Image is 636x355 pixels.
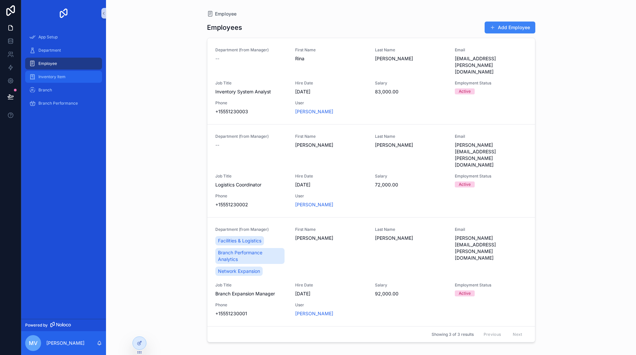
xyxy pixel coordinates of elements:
span: Logistics Coordinator [215,181,287,188]
span: Network Expansion [218,268,260,275]
span: Email [455,227,527,232]
span: +15551230002 [215,201,287,208]
span: [EMAIL_ADDRESS][PERSON_NAME][DOMAIN_NAME] [455,55,527,75]
a: Facilities & Logistics [215,236,264,245]
span: Salary [375,174,447,179]
span: Job Title [215,282,287,288]
a: App Setup [25,31,102,43]
a: Network Expansion [215,267,263,276]
span: Hire Date [295,282,367,288]
span: Department (from Manager) [215,47,287,53]
span: [PERSON_NAME][EMAIL_ADDRESS][PERSON_NAME][DOMAIN_NAME] [455,235,527,261]
div: Active [459,88,471,94]
span: First Name [295,47,367,53]
span: User [295,100,367,106]
span: 83,000.00 [375,88,447,95]
span: Employment Status [455,174,527,179]
a: Powered by [21,319,106,331]
span: Phone [215,193,287,199]
a: Department [25,44,102,56]
span: Rina [295,55,367,62]
span: Employee [38,61,57,66]
span: Hire Date [295,174,367,179]
span: [DATE] [295,290,367,297]
span: Branch Performance Analytics [218,249,282,263]
span: Showing 3 of 3 results [432,332,474,337]
span: 92,000.00 [375,290,447,297]
span: First Name [295,134,367,139]
span: +15551230003 [215,108,287,115]
a: [PERSON_NAME] [295,310,333,317]
span: [PERSON_NAME] [295,235,367,241]
span: 72,000.00 [375,181,447,188]
a: Inventory Item [25,71,102,83]
span: Salary [375,282,447,288]
span: [PERSON_NAME] [375,235,447,241]
span: Last Name [375,47,447,53]
span: -- [215,142,219,148]
div: Active [459,181,471,187]
span: Email [455,47,527,53]
span: MV [29,339,37,347]
span: Department (from Manager) [215,227,287,232]
button: Add Employee [485,22,535,33]
a: Department (from Manager)--First Name[PERSON_NAME]Last Name[PERSON_NAME]Email[PERSON_NAME][EMAIL_... [207,124,535,217]
img: App logo [58,8,69,19]
span: Employment Status [455,282,527,288]
span: Branch Expansion Manager [215,290,287,297]
span: Email [455,134,527,139]
span: First Name [295,227,367,232]
span: [PERSON_NAME] [295,142,367,148]
span: Salary [375,80,447,86]
span: Facilities & Logistics [218,237,261,244]
span: Employment Status [455,80,527,86]
span: [DATE] [295,181,367,188]
span: [PERSON_NAME][EMAIL_ADDRESS][PERSON_NAME][DOMAIN_NAME] [455,142,527,168]
span: Department (from Manager) [215,134,287,139]
span: Phone [215,302,287,308]
span: Hire Date [295,80,367,86]
span: Department [38,48,61,53]
span: Inventory System Analyst [215,88,287,95]
span: Employee [215,11,237,17]
a: Branch Performance [25,97,102,109]
p: [PERSON_NAME] [46,340,84,346]
span: Branch [38,87,52,93]
span: User [295,193,367,199]
h1: Employees [207,23,242,32]
a: Department (from Manager)--First NameRinaLast Name[PERSON_NAME]Email[EMAIL_ADDRESS][PERSON_NAME][... [207,38,535,124]
span: Inventory Item [38,74,66,79]
span: Last Name [375,227,447,232]
span: -- [215,55,219,62]
a: Employee [207,11,237,17]
a: Department (from Manager)Facilities & LogisticsBranch Performance AnalyticsNetwork ExpansionFirst... [207,217,535,326]
div: scrollable content [21,26,106,118]
a: [PERSON_NAME] [295,108,333,115]
a: [PERSON_NAME] [295,201,333,208]
span: [PERSON_NAME] [375,55,447,62]
a: Branch [25,84,102,96]
span: User [295,302,367,308]
span: Job Title [215,80,287,86]
span: Last Name [375,134,447,139]
span: Phone [215,100,287,106]
span: Branch Performance [38,101,78,106]
span: [PERSON_NAME] [375,142,447,148]
a: Employee [25,58,102,70]
span: Powered by [25,323,48,328]
a: Branch Performance Analytics [215,248,285,264]
span: +15551230001 [215,310,287,317]
div: Active [459,290,471,296]
span: App Setup [38,34,58,40]
span: Job Title [215,174,287,179]
span: [DATE] [295,88,367,95]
